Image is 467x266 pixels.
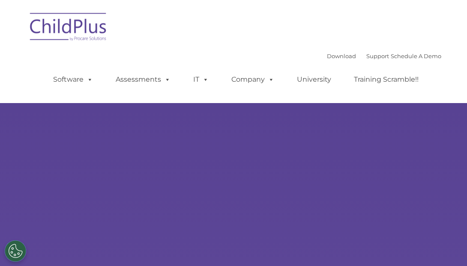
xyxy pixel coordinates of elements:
[345,71,427,88] a: Training Scramble!!
[5,240,26,262] button: Cookies Settings
[327,53,356,59] a: Download
[223,71,283,88] a: Company
[45,71,102,88] a: Software
[327,53,441,59] font: |
[288,71,340,88] a: University
[185,71,217,88] a: IT
[26,7,111,50] img: ChildPlus by Procare Solutions
[107,71,179,88] a: Assessments
[391,53,441,59] a: Schedule A Demo
[366,53,389,59] a: Support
